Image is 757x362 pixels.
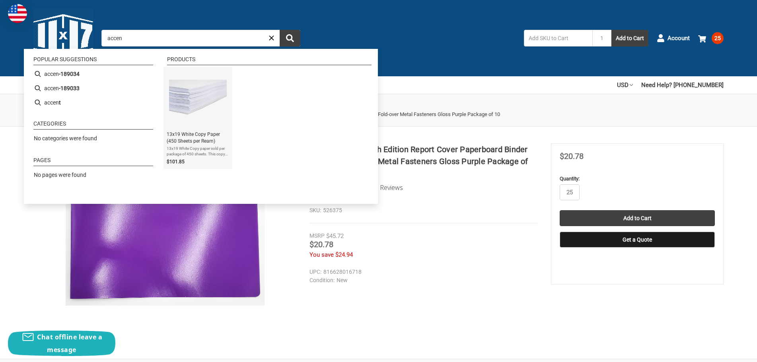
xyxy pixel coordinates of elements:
[617,76,633,94] a: USD
[169,70,227,128] img: 13x19 White Copy Paper (450 Sheets per Ream)
[167,131,229,145] span: 13x19 White Copy Paper (450 Sheets per Ream)
[667,34,690,43] span: Account
[560,151,584,161] span: $20.78
[66,180,265,306] img: 11x17 Glossy Finish Edition Report Cover Paperboard Binder Includes Fold-over Metal Fasteners Glo...
[309,206,321,215] dt: SKU:
[560,210,715,226] input: Add to Cart
[641,76,724,94] a: Need Help? [PHONE_NUMBER]
[698,28,724,48] a: 25
[167,146,229,157] span: 13x19 White Copy paper sold per package of 450 sheets. This copy paper features: 98 bright, Acid ...
[309,268,534,276] dd: 816628016718
[24,49,378,204] div: Instant Search Results
[167,70,229,166] a: 13x19 White Copy Paper (450 Sheets per Ream)13x19 White Copy Paper (450 Sheets per Ream)13x19 Whi...
[167,56,372,65] li: Products
[309,143,538,179] h1: 11x17 Glossy Finish Edition Report Cover Paperboard Binder Includes Fold-over Metal Fasteners Glo...
[326,232,344,240] span: $45.72
[611,30,648,46] button: Add to Cart
[309,268,321,276] dt: UPC:
[33,8,93,68] img: 11x17.com
[8,331,115,356] button: Chat offline leave a message
[30,95,156,110] li: accent
[163,67,232,169] li: 13x19 White Copy Paper (450 Sheets per Ream)
[37,333,102,354] span: Chat offline leave a message
[34,172,86,178] span: No pages were found
[712,32,724,44] span: 25
[59,99,61,107] b: t
[560,175,715,183] label: Quantity:
[309,232,325,240] div: MSRP
[560,232,715,248] button: Get a Quote
[524,30,592,46] input: Add SKU to Cart
[375,181,403,193] span: 0 Reviews
[30,67,156,81] li: accen-189034
[59,84,80,93] b: -189033
[335,251,353,258] span: $24.94
[309,276,534,285] dd: New
[8,4,27,23] img: duty and tax information for United States
[30,81,156,95] li: accen-189033
[34,135,97,141] span: No categories were found
[309,240,333,249] span: $20.78
[309,276,335,285] dt: Condition:
[101,30,300,46] input: Search by keyword, brand or SKU
[59,70,80,78] b: -189034
[309,251,334,258] span: You save
[33,56,153,65] li: Popular suggestions
[167,159,185,165] span: $101.85
[309,206,538,215] dd: 526375
[33,121,153,130] li: Categories
[657,28,690,48] a: Account
[267,34,276,42] a: Close
[33,157,153,166] li: Pages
